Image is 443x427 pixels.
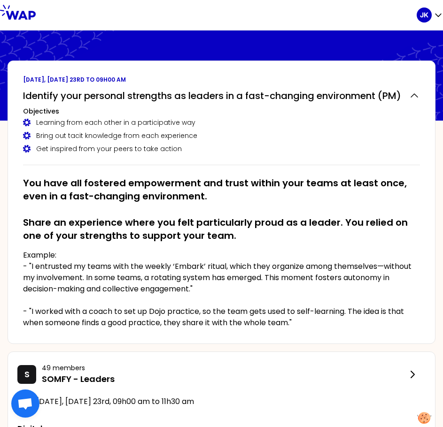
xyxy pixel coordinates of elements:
p: S [24,368,30,381]
h2: Identify your personal strengths as leaders in a fast-changing environment (PM) [23,89,401,102]
h2: You have all fostered empowerment and trust within your teams at least once, even in a fast-chang... [23,176,420,242]
div: Get inspired from your peers to take action [23,144,420,153]
div: Open chat [11,389,39,418]
div: Learning from each other in a participative way [23,118,420,127]
h3: Objectives [23,107,420,116]
div: [DATE], [DATE] 23rd , 09h00 am to 11h30 am [17,395,426,408]
div: Bring out tacit knowledge from each experience [23,131,420,140]
p: [DATE], [DATE] 23rd to 09h00 am [23,76,420,84]
button: Identify your personal strengths as leaders in a fast-changing environment (PM) [23,89,420,102]
p: Example: - "I entrusted my teams with the weekly ‘Embark’ ritual, which they organize among thems... [23,250,420,328]
button: JK [417,8,443,23]
p: 49 members [42,363,407,373]
p: SOMFY - Leaders [42,373,407,386]
p: JK [420,10,428,20]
